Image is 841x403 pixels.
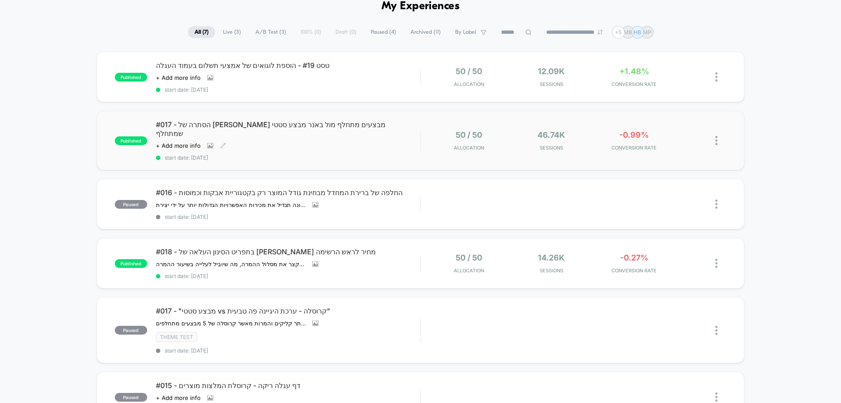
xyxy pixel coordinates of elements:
[597,29,603,35] img: end
[156,154,420,161] span: start date: [DATE]
[715,259,717,268] img: close
[156,394,201,401] span: + Add more info
[156,61,420,70] span: טסט #19 - הוספת לוגואים של אמצעי תשלום בעמוד העגלה
[624,29,632,36] p: MB
[156,214,420,220] span: start date: [DATE]
[456,253,482,262] span: 50 / 50
[188,26,215,38] span: All ( 7 )
[156,273,420,279] span: start date: [DATE]
[619,130,649,139] span: -0.99%
[156,201,306,208] span: ההשערה שלנו: שינוי סדר הצגת אפשרויות המחיר כך שהאופציה השנייה תהיה הראשונה תגדיל את מכירות האפשרו...
[115,393,147,402] span: paused
[156,347,420,354] span: start date: [DATE]
[456,130,482,139] span: 50 / 50
[538,67,565,76] span: 12.09k
[715,136,717,145] img: close
[595,145,673,151] span: CONVERSION RATE
[454,267,484,274] span: Allocation
[512,267,591,274] span: Sessions
[715,200,717,209] img: close
[538,253,565,262] span: 14.26k
[115,200,147,209] span: paused
[643,29,651,36] p: MP
[156,320,306,327] span: השערה שלנו: הצגת מבצע יחיד סטטי של "ערכת היגיינה פה טבעית ב-170 ש"ח" תניב יותר קליקים והמרות מאשר...
[156,74,201,81] span: + Add more info
[454,145,484,151] span: Allocation
[156,381,420,390] span: #015 - דף עגלה ריקה - קרוסלת המלצות מוצרים
[364,26,403,38] span: Paused ( 4 )
[715,392,717,402] img: close
[115,73,147,82] span: published
[612,26,625,39] div: + 5
[454,81,484,87] span: Allocation
[456,67,482,76] span: 50 / 50
[404,26,447,38] span: Archived ( 11 )
[156,86,420,93] span: start date: [DATE]
[216,26,247,38] span: Live ( 3 )
[156,188,420,197] span: #016 - החלפה של ברירת המחדל מבחינת גודל המוצר רק בקטגוריית אבקות וכמוסות
[620,253,648,262] span: -0.27%
[156,307,420,315] span: #017 - "מבצע סטטי vs קרוסלה - ערכת היגיינה פה טבעית"
[249,26,293,38] span: A/B Test ( 3 )
[455,29,476,36] span: By Label
[115,259,147,268] span: published
[715,326,717,335] img: close
[634,29,641,36] p: HB
[156,260,306,267] span: ההשערה שלנו: אנו משערים כי העברת פילטר המחיר (טווח מחירים) לראש רשימת הסינון, תפשט את תהליך הסינו...
[156,247,420,256] span: #018 - בתפריט הסינון העלאה של [PERSON_NAME] מחיר לראש הרשימה
[537,130,565,139] span: 46.74k
[715,72,717,82] img: close
[156,120,420,138] span: #017 - הסתרה של [PERSON_NAME] מבצעים מתחלף מול באנר מבצע סטטי שמתחלף
[595,81,673,87] span: CONVERSION RATE
[512,145,591,151] span: Sessions
[512,81,591,87] span: Sessions
[156,142,201,149] span: + Add more info
[115,326,147,335] span: paused
[619,67,649,76] span: +1.48%
[115,136,147,145] span: published
[156,332,197,342] span: Theme Test
[595,267,673,274] span: CONVERSION RATE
